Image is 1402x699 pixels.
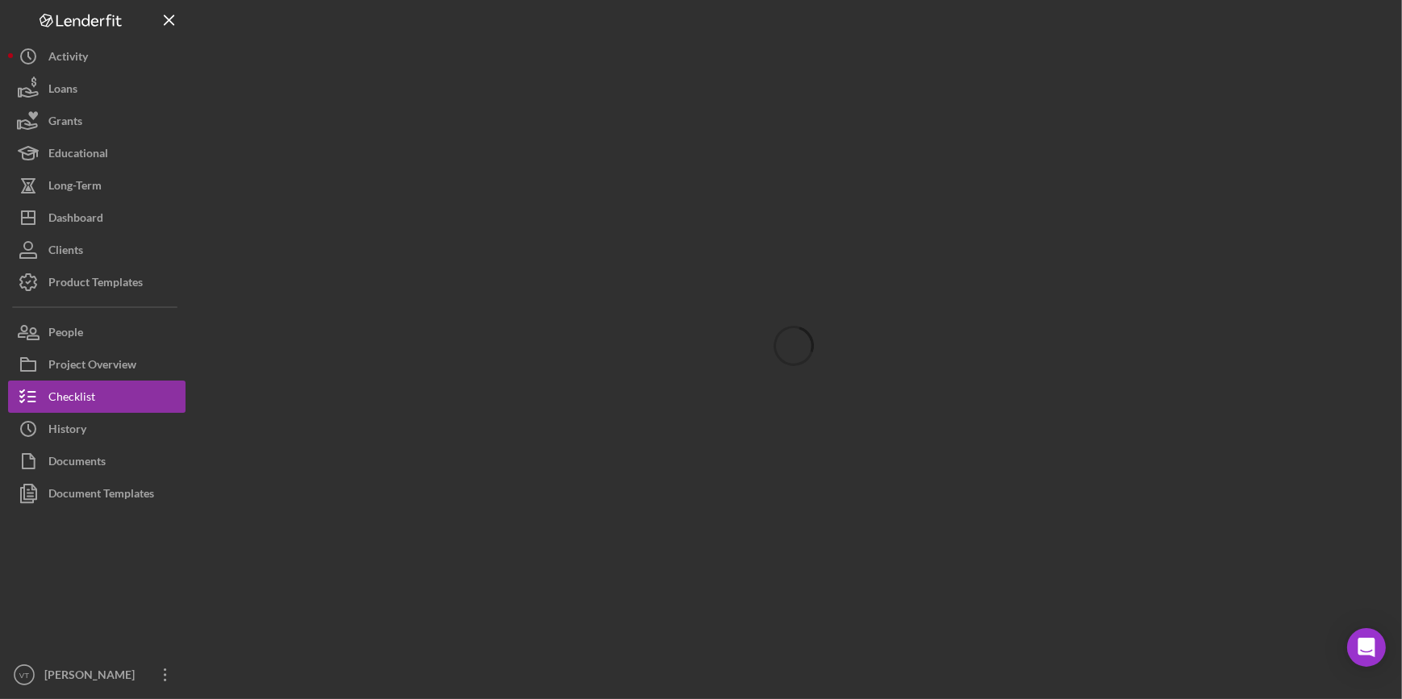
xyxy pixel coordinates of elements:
div: Document Templates [48,477,154,514]
text: VT [19,671,29,680]
div: Long-Term [48,169,102,206]
button: Activity [8,40,186,73]
div: Dashboard [48,202,103,238]
button: Checklist [8,381,186,413]
button: Documents [8,445,186,477]
button: Project Overview [8,348,186,381]
div: Checklist [48,381,95,417]
button: Clients [8,234,186,266]
div: Grants [48,105,82,141]
div: Loans [48,73,77,109]
div: Documents [48,445,106,481]
div: Educational [48,137,108,173]
button: Product Templates [8,266,186,298]
button: Loans [8,73,186,105]
button: Educational [8,137,186,169]
div: Project Overview [48,348,136,385]
div: [PERSON_NAME] [40,659,145,695]
div: Activity [48,40,88,77]
div: Product Templates [48,266,143,302]
div: History [48,413,86,449]
button: Grants [8,105,186,137]
button: Document Templates [8,477,186,510]
button: People [8,316,186,348]
div: Open Intercom Messenger [1347,628,1386,667]
button: VT[PERSON_NAME] [8,659,186,691]
button: History [8,413,186,445]
div: Clients [48,234,83,270]
button: Long-Term [8,169,186,202]
div: People [48,316,83,352]
button: Dashboard [8,202,186,234]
